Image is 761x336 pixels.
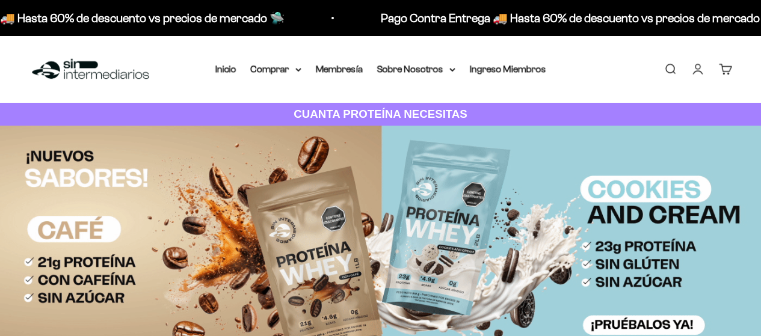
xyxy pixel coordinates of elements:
summary: Comprar [251,61,301,77]
a: Ingreso Miembros [470,64,546,74]
a: Membresía [316,64,363,74]
strong: CUANTA PROTEÍNA NECESITAS [294,108,467,120]
a: Inicio [215,64,236,74]
summary: Sobre Nosotros [377,61,455,77]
